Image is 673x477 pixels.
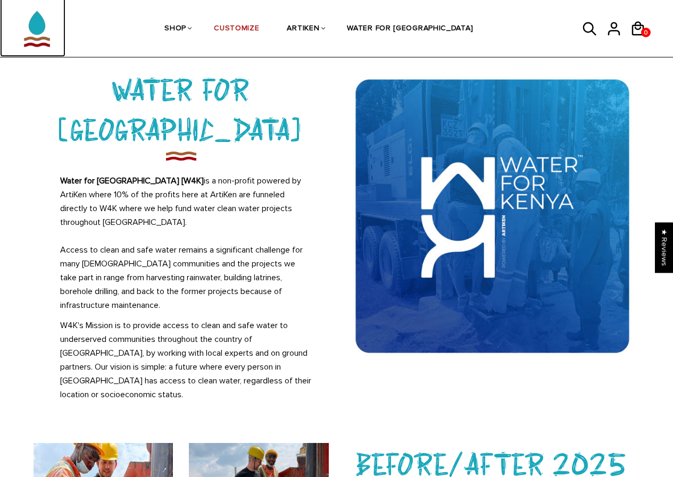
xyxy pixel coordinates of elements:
img: Water_For_Kenya_600x_7d419d8c-de63-4076-ae41-a59d835eebe0_600x.webp [345,69,640,364]
a: 0 [641,28,651,37]
h3: WATER FOR [GEOGRAPHIC_DATA] [34,69,329,148]
span: 0 [641,26,651,39]
a: WATER FOR [GEOGRAPHIC_DATA] [347,1,473,57]
a: SHOP [164,1,186,57]
div: Click to open Judge.me floating reviews tab [655,222,673,273]
p: W4K's Mission is to provide access to clean and safe water to underserved communities throughout ... [60,319,312,401]
img: imgboder_1200x.png [164,148,197,163]
a: ARTIKEN [287,1,319,57]
a: CUSTOMIZE [214,1,259,57]
strong: Water for [GEOGRAPHIC_DATA] [W4K] [60,175,204,186]
p: is a non-profit powered by ArtiKen where 10% of the profits here at ArtiKen are funneled directly... [60,174,312,312]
